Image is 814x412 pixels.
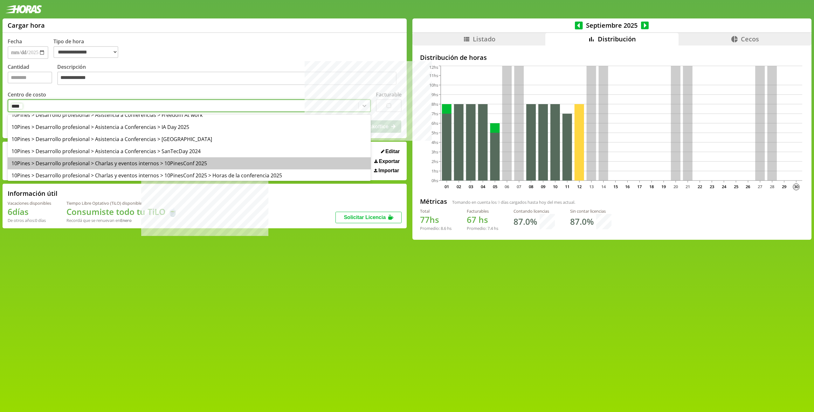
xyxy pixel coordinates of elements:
tspan: 8hs [431,101,438,107]
tspan: 6hs [431,120,438,126]
text: 13 [589,184,594,189]
div: Tiempo Libre Optativo (TiLO) disponible [66,200,178,206]
text: 15 [613,184,617,189]
span: 7.4 [487,225,493,231]
text: 01 [445,184,449,189]
div: 10Pines > Desarrollo profesional > Asistencia a Conferencias > IA Day 2025 [8,121,371,133]
h2: Información útil [8,189,58,198]
tspan: 1hs [431,168,438,174]
text: 12 [577,184,582,189]
span: 9 [498,199,500,205]
div: Promedio: hs [420,225,452,231]
tspan: 5hs [431,130,438,136]
text: 04 [480,184,485,189]
span: 67 [467,214,476,225]
div: Recordá que se renuevan en [66,217,178,223]
tspan: 12hs [429,64,438,70]
h1: hs [467,214,498,225]
div: 10Pines > Desarrollo profesional > Asistencia a Conferencias > [GEOGRAPHIC_DATA] [8,133,371,145]
div: Facturables [467,208,498,214]
text: 02 [457,184,461,189]
text: 11 [565,184,569,189]
span: 77 [420,214,430,225]
label: Facturable [376,91,402,98]
span: Listado [473,35,495,43]
tspan: 2hs [431,159,438,164]
text: 08 [529,184,533,189]
tspan: 3hs [431,149,438,155]
h1: 87.0 % [514,216,537,227]
span: Distribución [598,35,636,43]
h1: Consumiste todo tu TiLO 🍵 [66,206,178,217]
div: Vacaciones disponibles [8,200,51,206]
span: Importar [378,168,399,174]
tspan: 0hs [431,178,438,183]
text: 26 [746,184,750,189]
img: logotipo [5,5,42,13]
text: 17 [637,184,642,189]
text: 28 [770,184,774,189]
tspan: 11hs [429,73,438,78]
span: Exportar [379,159,400,164]
span: Tomando en cuenta los días cargados hasta hoy del mes actual. [452,199,575,205]
label: Cantidad [8,63,57,87]
div: 10Pines > Desarrollo profesional > Asistencia a Conferencias > Freedom At work [8,109,371,121]
text: 25 [734,184,738,189]
b: Enero [120,217,132,223]
span: Cecos [741,35,759,43]
tspan: 9hs [431,92,438,97]
h1: Cargar hora [8,21,45,30]
h2: Métricas [420,197,447,206]
button: Solicitar Licencia [335,212,402,223]
div: Total [420,208,452,214]
text: 06 [505,184,509,189]
tspan: 4hs [431,139,438,145]
div: 10Pines > Desarrollo profesional > Charlas y eventos internos > 10PinesConf 2025 [8,157,371,169]
textarea: Descripción [57,72,397,85]
text: 24 [721,184,726,189]
button: Editar [379,148,402,155]
div: 10Pines > Desarrollo profesional > Asistencia a Conferencias > SanTecDay 2024 [8,145,371,157]
button: Exportar [372,158,402,165]
input: Cantidad [8,72,52,83]
text: 18 [649,184,654,189]
text: 09 [541,184,545,189]
span: Solicitar Licencia [344,215,386,220]
text: 07 [517,184,521,189]
h1: hs [420,214,452,225]
h2: Distribución de horas [420,53,804,62]
text: 27 [758,184,762,189]
text: 29 [782,184,786,189]
div: Promedio: hs [467,225,498,231]
text: 16 [625,184,630,189]
text: 14 [601,184,606,189]
span: Septiembre 2025 [583,21,641,30]
label: Fecha [8,38,22,45]
span: Editar [385,149,400,154]
select: Tipo de hora [53,46,118,58]
tspan: 10hs [429,82,438,88]
text: 21 [686,184,690,189]
div: 10Pines > Desarrollo profesional > Charlas y eventos internos > 10PinesConf 2025 > Horas de la co... [8,169,371,181]
div: Sin contar licencias [570,208,611,214]
label: Tipo de hora [53,38,123,59]
text: 30 [794,184,798,189]
h1: 6 días [8,206,51,217]
text: 10 [553,184,557,189]
tspan: 7hs [431,111,438,117]
text: 03 [469,184,473,189]
text: 19 [661,184,666,189]
span: 8.6 [441,225,446,231]
text: 22 [698,184,702,189]
text: 23 [710,184,714,189]
label: Descripción [57,63,402,87]
h1: 87.0 % [570,216,594,227]
label: Centro de costo [8,91,46,98]
text: 05 [493,184,497,189]
div: De otros años: 0 días [8,217,51,223]
text: 20 [673,184,678,189]
div: Contando licencias [514,208,555,214]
